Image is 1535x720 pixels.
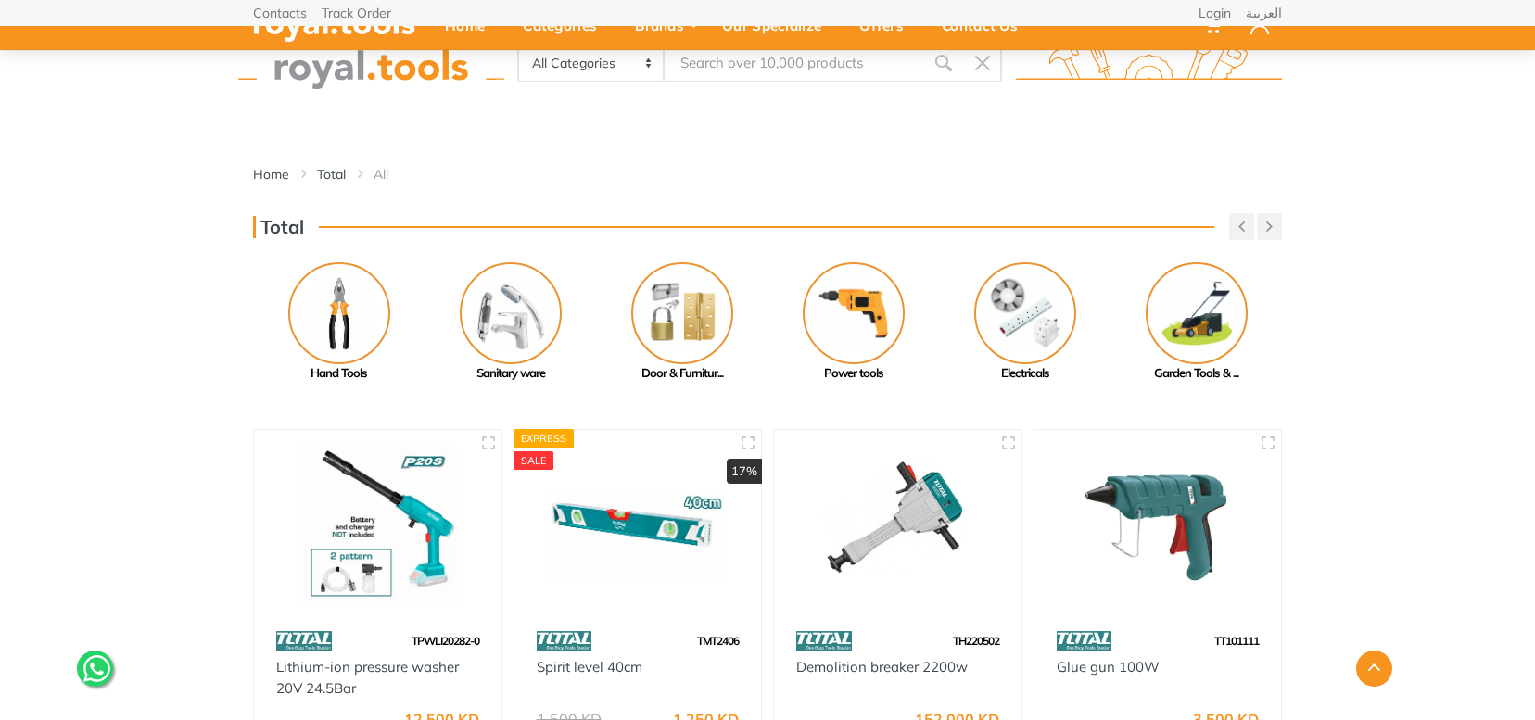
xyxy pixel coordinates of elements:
img: 86.webp [1057,625,1112,657]
img: Royal Tools - Spirit level 40cm [531,447,745,607]
img: Royal - Hand Tools [288,262,390,364]
select: Category [519,45,665,81]
a: Track Order [322,6,391,19]
img: Royal Tools - Glue gun 100W [1051,447,1265,607]
img: royal.tools Logo [238,38,504,89]
img: Royal - Power tools [803,262,905,364]
a: Door & Furnitur... [596,262,767,383]
img: royal.tools Logo [1016,38,1282,89]
span: TMT2406 [697,634,739,648]
img: 86.webp [537,625,592,657]
a: Garden Tools & ... [1110,262,1282,383]
img: Royal - Sanitary ware [460,262,562,364]
a: Electricals [939,262,1110,383]
a: Contacts [253,6,307,19]
h3: Total [253,216,304,238]
div: Garden Tools & ... [1110,364,1282,383]
a: Lithium-ion pressure washer 20V 24.5Bar [276,658,459,697]
div: Express [514,429,575,448]
img: Royal Tools - Lithium-ion pressure washer 20V 24.5Bar [271,447,485,607]
span: TPWLI20282-0 [412,634,479,648]
a: Hand Tools [253,262,425,383]
a: Login [1199,6,1231,19]
li: All [374,165,416,183]
div: Electricals [939,364,1110,383]
img: Royal - Door & Furniture Hardware [631,262,733,364]
div: Power tools [767,364,939,383]
a: Power tools [767,262,939,383]
input: Site search [665,44,924,82]
div: Hand Tools [253,364,425,383]
nav: breadcrumb [253,165,1282,183]
div: Door & Furnitur... [596,364,767,383]
img: 86.webp [276,625,332,657]
div: 17% [727,459,762,485]
a: Total [317,165,346,183]
img: Royal - Electricals [974,262,1076,364]
span: TT101111 [1214,634,1259,648]
a: العربية [1246,6,1282,19]
div: SALE [514,451,554,470]
img: Royal - Garden Tools & Accessories [1146,262,1248,364]
span: TH220502 [953,634,999,648]
img: 86.webp [796,625,852,657]
div: Sanitary ware [425,364,596,383]
a: Home [253,165,289,183]
img: Royal Tools - Demolition breaker 2200w [791,447,1005,607]
a: Sanitary ware [425,262,596,383]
